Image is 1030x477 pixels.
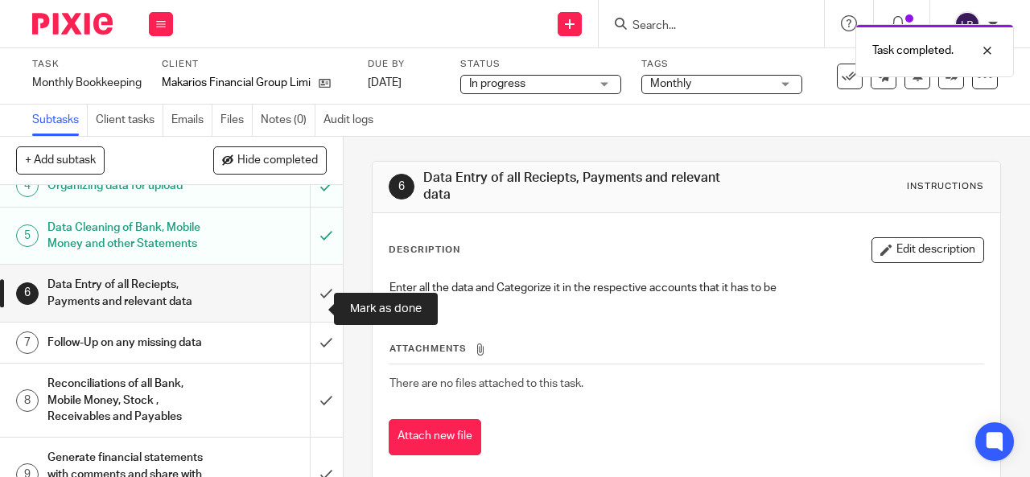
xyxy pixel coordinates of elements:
img: Pixie [32,13,113,35]
p: Enter all the data and Categorize it in the respective accounts that it has to be [389,280,983,296]
a: Client tasks [96,105,163,136]
span: [DATE] [368,77,402,88]
div: 6 [389,174,414,199]
p: Task completed. [872,43,954,59]
span: Hide completed [237,154,318,167]
button: Attach new file [389,419,481,455]
button: + Add subtask [16,146,105,174]
div: 7 [16,331,39,354]
p: Makarios Financial Group Limited [162,75,311,91]
h1: Organizing data for upload [47,174,212,198]
a: Subtasks [32,105,88,136]
h1: Data Entry of all Reciepts, Payments and relevant data [423,170,721,204]
div: 5 [16,224,39,247]
a: Audit logs [323,105,381,136]
label: Task [32,58,142,71]
span: There are no files attached to this task. [389,378,583,389]
img: svg%3E [954,11,980,37]
div: Monthly Bookkeeping [32,75,142,91]
div: 8 [16,389,39,412]
span: In progress [469,78,525,89]
a: Files [220,105,253,136]
button: Edit description [871,237,984,263]
button: Hide completed [213,146,327,174]
label: Status [460,58,621,71]
label: Due by [368,58,440,71]
span: Attachments [389,344,467,353]
h1: Data Entry of all Reciepts, Payments and relevant data [47,273,212,314]
div: 6 [16,282,39,305]
div: 4 [16,175,39,197]
h1: Reconciliations of all Bank, Mobile Money, Stock , Receivables and Payables [47,372,212,429]
a: Notes (0) [261,105,315,136]
label: Client [162,58,348,71]
h1: Follow-Up on any missing data [47,331,212,355]
p: Description [389,244,460,257]
div: Instructions [907,180,984,193]
a: Emails [171,105,212,136]
h1: Data Cleaning of Bank, Mobile Money and other Statements [47,216,212,257]
span: Monthly [650,78,691,89]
